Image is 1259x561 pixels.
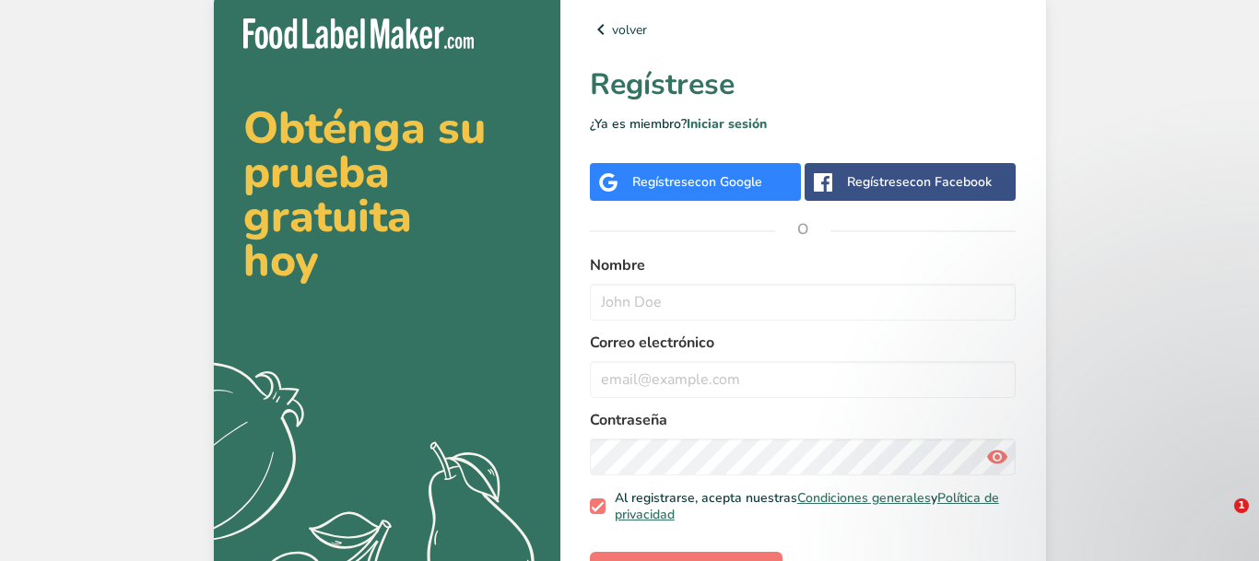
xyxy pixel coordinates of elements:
img: Food Label Maker [243,18,474,49]
p: ¿Ya es miembro? [590,114,1017,134]
a: Condiciones generales [797,489,931,507]
label: Correo electrónico [590,332,1017,354]
span: 1 [1234,498,1249,513]
a: Política de privacidad [615,489,999,523]
input: John Doe [590,284,1017,321]
h2: Obténga su prueba gratuita hoy [243,106,531,283]
input: email@example.com [590,361,1017,398]
span: O [775,202,830,257]
div: Regístrese [632,172,762,192]
label: Nombre [590,254,1017,276]
h1: Regístrese [590,63,1017,107]
span: Al registrarse, acepta nuestras y [606,490,1009,522]
span: con Google [695,173,762,191]
a: Iniciar sesión [687,115,767,133]
iframe: Intercom live chat [1196,498,1241,543]
div: Regístrese [847,172,992,192]
span: con Facebook [910,173,992,191]
a: volver [590,18,1017,41]
label: Contraseña [590,409,1017,431]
